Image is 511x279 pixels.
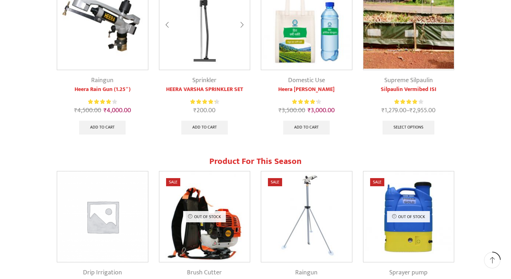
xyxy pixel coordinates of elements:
[74,105,77,116] span: ₹
[88,98,111,106] span: Rated out of 5
[381,105,406,116] bdi: 1,279.00
[104,105,107,116] span: ₹
[183,211,226,222] p: Out of stock
[79,121,126,135] a: Add to cart: “Heera Rain Gun (1.25")”
[190,98,219,106] div: Rated 4.37 out of 5
[261,171,352,262] img: Heera Rain Gun Complete Set
[193,105,197,116] span: ₹
[288,75,325,86] a: Domestic Use
[74,105,101,116] bdi: 4,500.00
[88,98,117,106] div: Rated 4.00 out of 5
[209,154,302,169] span: Product for this Season
[384,75,433,86] a: Supreme Silpaulin
[57,171,148,262] img: Placeholder
[283,121,330,135] a: Add to cart: “Heera Vermi Nursery”
[268,178,282,186] span: Sale
[181,121,228,135] a: Add to cart: “HEERA VARSHA SPRINKLER SET”
[279,105,305,116] bdi: 3,500.00
[279,105,282,116] span: ₹
[381,105,385,116] span: ₹
[91,75,114,86] a: Raingun
[308,105,335,116] bdi: 3,000.00
[394,98,423,106] div: Rated 4.17 out of 5
[295,267,318,278] a: Raingun
[292,98,317,106] span: Rated out of 5
[410,105,413,116] span: ₹
[187,267,222,278] a: Brush Cutter
[261,85,352,94] a: Heera [PERSON_NAME]
[394,98,418,106] span: Rated out of 5
[308,105,311,116] span: ₹
[410,105,435,116] bdi: 2,955.00
[389,267,428,278] a: Sprayer pump
[159,85,251,94] a: HEERA VARSHA SPRINKLER SET
[159,171,250,262] img: Heera Brush Cutter
[193,105,215,116] bdi: 200.00
[370,178,384,186] span: Sale
[363,85,455,94] a: Silpaulin Vermibed ISI
[166,178,180,186] span: Sale
[104,105,131,116] bdi: 4,000.00
[363,171,454,262] img: Heera Gold Double Motor with Lithium Battery
[387,211,430,222] p: Out of stock
[83,267,122,278] a: Drip Irrigation
[57,85,148,94] a: Heera Rain Gun (1.25″)
[292,98,321,106] div: Rated 4.33 out of 5
[363,106,455,115] span: –
[190,98,215,106] span: Rated out of 5
[192,75,216,86] a: Sprinkler
[383,121,434,135] a: Select options for “Silpaulin Vermibed ISI”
